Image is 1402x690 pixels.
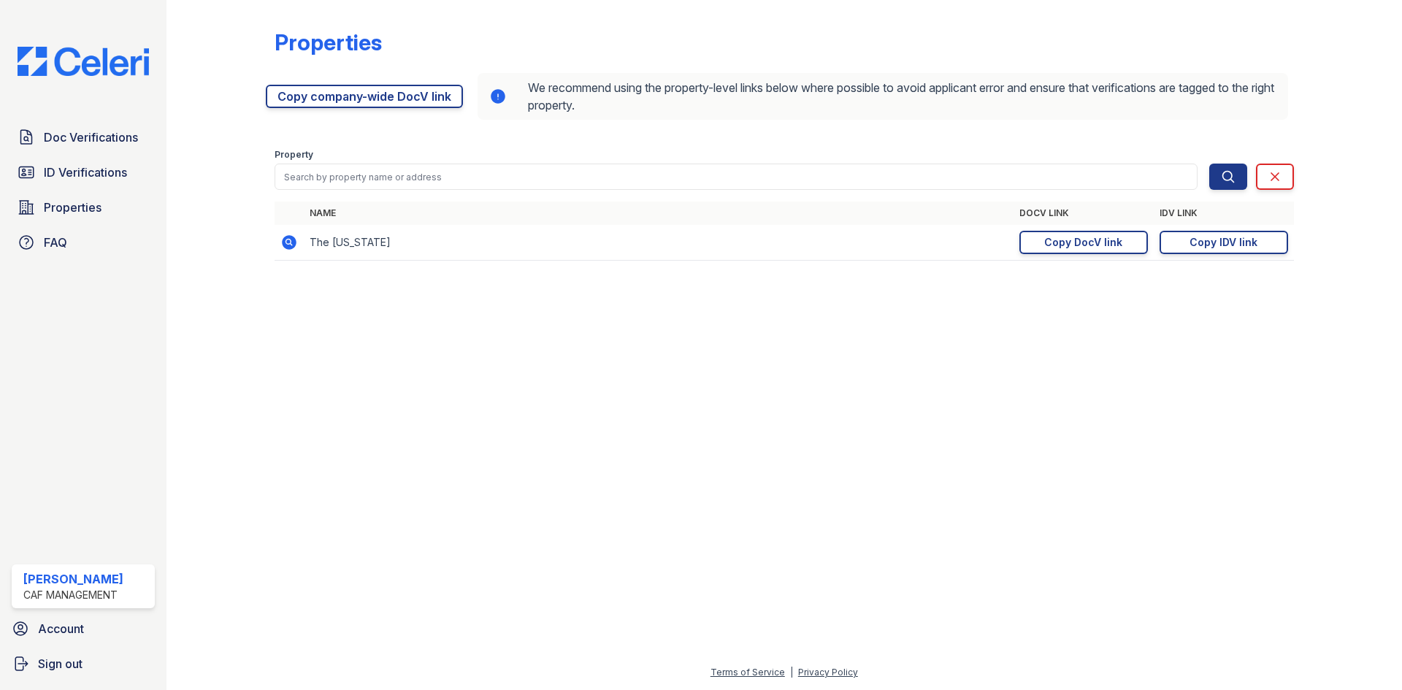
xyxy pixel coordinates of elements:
span: Properties [44,199,101,216]
div: We recommend using the property-level links below where possible to avoid applicant error and ens... [478,73,1288,120]
a: Privacy Policy [798,667,858,678]
a: Properties [12,193,155,222]
span: Sign out [38,655,83,672]
td: The [US_STATE] [304,225,1014,261]
a: Doc Verifications [12,123,155,152]
a: ID Verifications [12,158,155,187]
a: Sign out [6,649,161,678]
div: | [790,667,793,678]
a: Terms of Service [710,667,785,678]
a: FAQ [12,228,155,257]
div: Copy DocV link [1044,235,1122,250]
label: Property [275,149,313,161]
a: Account [6,614,161,643]
input: Search by property name or address [275,164,1198,190]
a: Copy IDV link [1160,231,1288,254]
span: FAQ [44,234,67,251]
div: Properties [275,29,382,55]
th: DocV Link [1014,202,1154,225]
a: Copy company-wide DocV link [266,85,463,108]
th: Name [304,202,1014,225]
div: CAF Management [23,588,123,602]
img: CE_Logo_Blue-a8612792a0a2168367f1c8372b55b34899dd931a85d93a1a3d3e32e68fde9ad4.png [6,47,161,76]
span: Account [38,620,84,637]
a: Copy DocV link [1019,231,1148,254]
span: Doc Verifications [44,129,138,146]
span: ID Verifications [44,164,127,181]
th: IDV Link [1154,202,1294,225]
div: [PERSON_NAME] [23,570,123,588]
div: Copy IDV link [1190,235,1257,250]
